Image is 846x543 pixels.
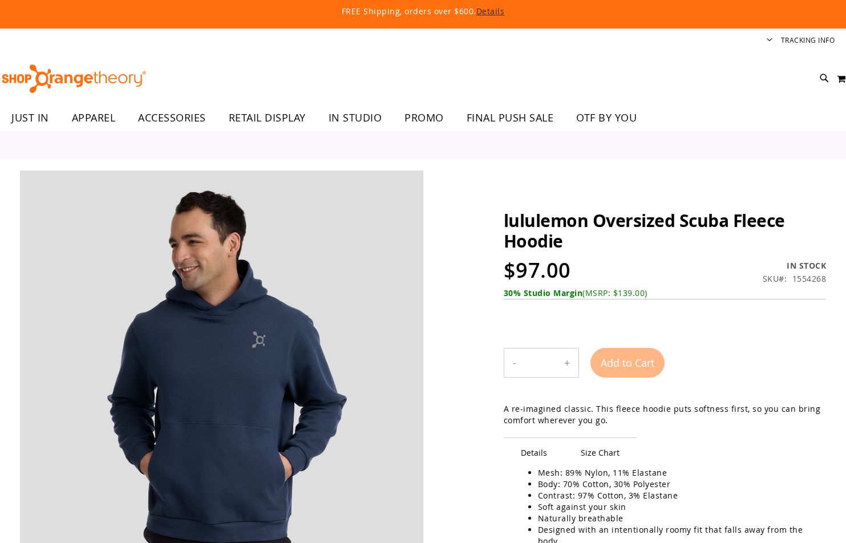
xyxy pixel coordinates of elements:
div: A re-imagined classic. This fleece hoodie puts softness first, so you can bring comfort wherever ... [504,403,826,426]
span: Size Chart [564,437,637,467]
b: 30% Studio Margin [504,287,583,298]
button: Increase product quantity [556,349,578,377]
span: JUST IN [11,105,49,131]
p: FREE Shipping, orders over $600. [81,6,766,17]
button: Decrease product quantity [504,349,525,377]
a: IN STUDIO [317,105,394,131]
span: PROMO [404,105,444,131]
div: Availability [763,260,827,271]
span: OTF BY YOU [576,105,637,131]
li: Soft against your skin [538,501,815,513]
div: (MSRP: $139.00) [504,287,826,299]
a: APPAREL [60,105,127,131]
a: RETAIL DISPLAY [217,105,317,131]
a: FINAL PUSH SALE [455,105,565,131]
a: OTF BY YOU [565,105,648,131]
span: FINAL PUSH SALE [467,105,554,131]
a: Details [476,6,505,17]
div: 1554268 [792,273,827,285]
span: lululemon Oversized Scuba Fleece Hoodie [504,209,785,253]
div: In stock [763,260,827,271]
li: Mesh: 89% Nylon, 11% Elastane [538,467,815,479]
span: RETAIL DISPLAY [229,105,306,131]
a: Tracking Info [781,35,835,45]
a: ACCESSORIES [127,105,217,131]
span: ACCESSORIES [138,105,206,131]
li: Body: 70% Cotton, 30% Polyester [538,479,815,490]
span: IN STUDIO [329,105,382,131]
a: PROMO [393,105,455,131]
button: Account menu [767,35,772,46]
input: Product quantity [525,349,556,376]
span: $97.00 [504,256,571,284]
span: APPAREL [72,105,116,131]
li: Naturally breathable [538,513,815,524]
li: Contrast: 97% Cotton, 3% Elastane [538,490,815,501]
span: Details [504,437,564,467]
strong: SKU [763,273,787,284]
